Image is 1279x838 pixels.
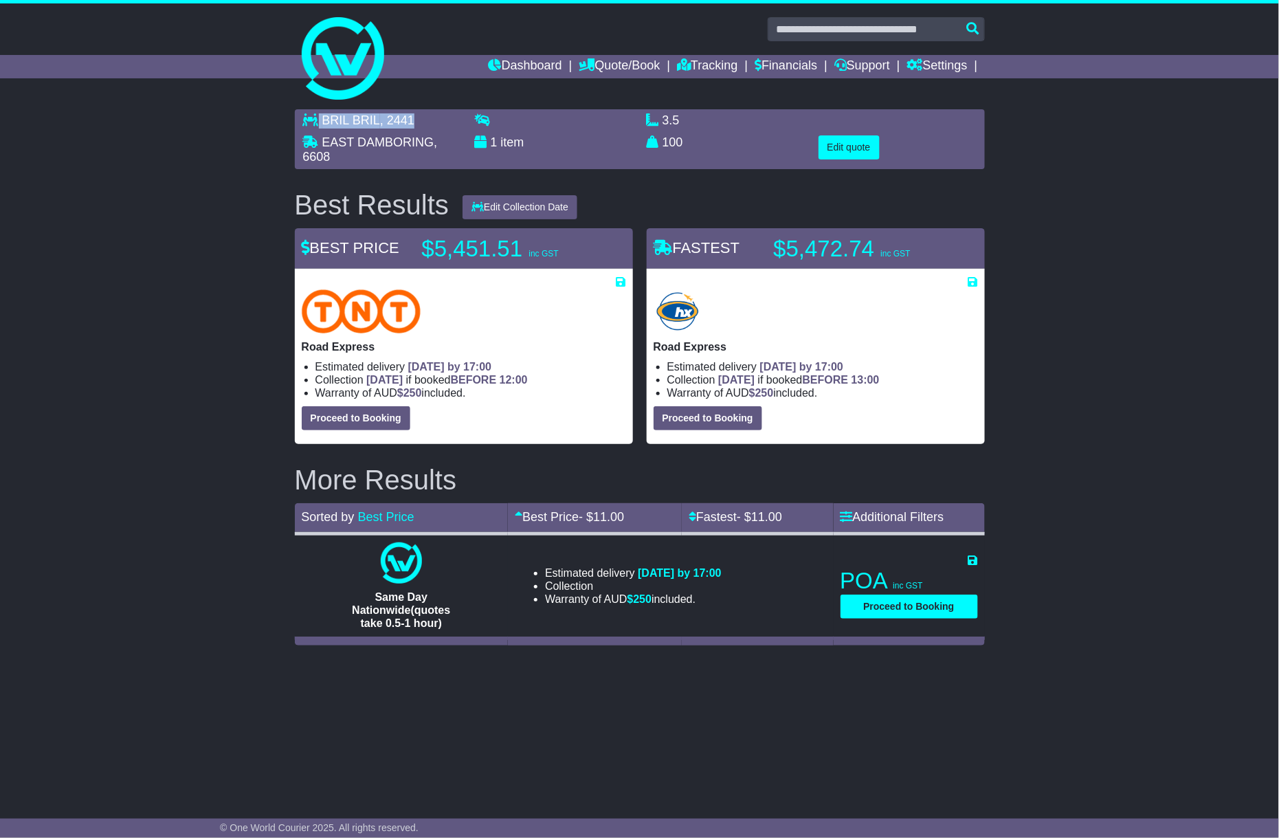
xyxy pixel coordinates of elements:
a: Additional Filters [841,510,944,524]
span: [DATE] by 17:00 [408,361,492,373]
span: 250 [634,593,652,605]
span: Sorted by [302,510,355,524]
button: Proceed to Booking [302,406,410,430]
a: Dashboard [489,55,562,78]
span: inc GST [880,249,910,258]
span: © One World Courier 2025. All rights reserved. [220,822,419,833]
span: Same Day Nationwide(quotes take 0.5-1 hour) [352,591,450,629]
span: BEFORE [803,374,849,386]
li: Collection [545,580,722,593]
span: BRIL BRIL [322,113,380,127]
span: [DATE] by 17:00 [638,567,722,579]
span: $ [397,387,422,399]
p: $5,472.74 [774,235,946,263]
span: , 2441 [380,113,414,127]
a: Best Price [358,510,414,524]
p: Road Express [302,340,626,353]
span: [DATE] [366,374,403,386]
li: Collection [667,373,978,386]
h2: More Results [295,465,985,495]
span: 3.5 [663,113,680,127]
button: Proceed to Booking [841,595,978,619]
span: - $ [737,510,782,524]
span: 13:00 [852,374,880,386]
li: Collection [315,373,626,386]
p: $5,451.51 [422,235,594,263]
a: Settings [907,55,968,78]
span: 11.00 [593,510,624,524]
span: item [501,135,524,149]
span: inc GST [529,249,558,258]
span: - $ [579,510,624,524]
p: Road Express [654,340,978,353]
span: if booked [366,374,527,386]
li: Estimated delivery [315,360,626,373]
img: One World Courier: Same Day Nationwide(quotes take 0.5-1 hour) [381,542,422,584]
li: Warranty of AUD included. [667,386,978,399]
a: Quote/Book [579,55,660,78]
a: Best Price- $11.00 [515,510,624,524]
span: [DATE] by 17:00 [760,361,844,373]
a: Tracking [677,55,737,78]
span: 100 [663,135,683,149]
span: inc GST [893,581,923,591]
span: , 6608 [303,135,438,164]
li: Warranty of AUD included. [315,386,626,399]
span: [DATE] [718,374,755,386]
li: Estimated delivery [545,566,722,580]
span: FASTEST [654,239,740,256]
li: Estimated delivery [667,360,978,373]
span: 12:00 [500,374,528,386]
span: 1 [491,135,498,149]
li: Warranty of AUD included. [545,593,722,606]
button: Edit quote [819,135,880,159]
span: 11.00 [751,510,782,524]
span: $ [627,593,652,605]
button: Edit Collection Date [463,195,577,219]
span: $ [749,387,774,399]
span: 250 [403,387,422,399]
a: Financials [755,55,817,78]
span: if booked [718,374,879,386]
p: POA [841,567,978,595]
span: 250 [755,387,774,399]
span: BEST PRICE [302,239,399,256]
img: TNT Domestic: Road Express [302,289,421,333]
a: Support [834,55,890,78]
span: EAST DAMBORING [322,135,434,149]
div: Best Results [288,190,456,220]
a: Fastest- $11.00 [689,510,782,524]
button: Proceed to Booking [654,406,762,430]
img: Hunter Express: Road Express [654,289,702,333]
span: BEFORE [451,374,497,386]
